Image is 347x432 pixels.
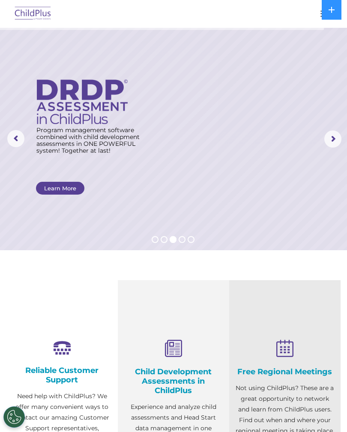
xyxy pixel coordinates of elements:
[37,80,128,124] img: DRDP Assessment in ChildPlus
[36,127,147,154] rs-layer: Program management software combined with child development assessments in ONE POWERFUL system! T...
[236,367,334,376] h4: Free Regional Meetings
[3,406,25,428] button: Cookies Settings
[13,4,53,24] img: ChildPlus by Procare Solutions
[36,182,84,195] a: Learn More
[13,366,111,385] h4: Reliable Customer Support
[124,367,223,395] h4: Child Development Assessments in ChildPlus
